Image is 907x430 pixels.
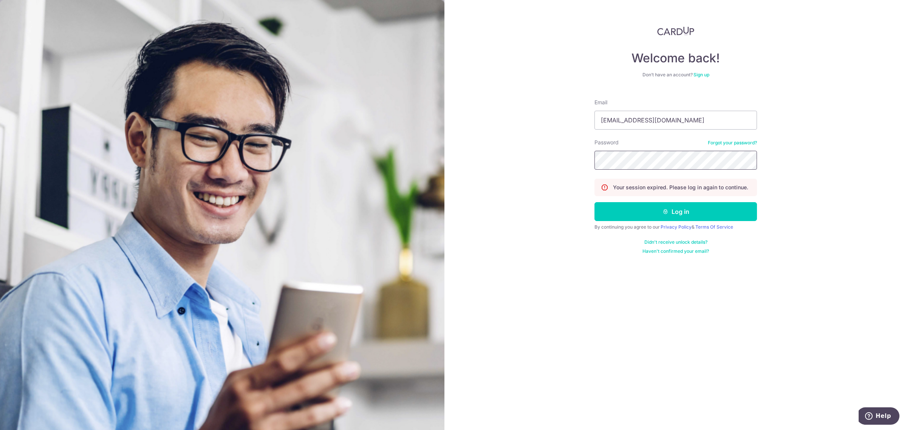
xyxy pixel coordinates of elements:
label: Password [594,139,619,146]
label: Email [594,99,607,106]
div: By continuing you agree to our & [594,224,757,230]
a: Terms Of Service [695,224,733,230]
div: Don’t have an account? [594,72,757,78]
a: Privacy Policy [661,224,692,230]
p: Your session expired. Please log in again to continue. [613,184,748,191]
a: Haven't confirmed your email? [642,248,709,254]
a: Sign up [693,72,709,77]
input: Enter your Email [594,111,757,130]
a: Didn't receive unlock details? [644,239,707,245]
img: CardUp Logo [657,26,694,36]
iframe: Opens a widget where you can find more information [859,407,899,426]
button: Log in [594,202,757,221]
a: Forgot your password? [708,140,757,146]
h4: Welcome back! [594,51,757,66]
